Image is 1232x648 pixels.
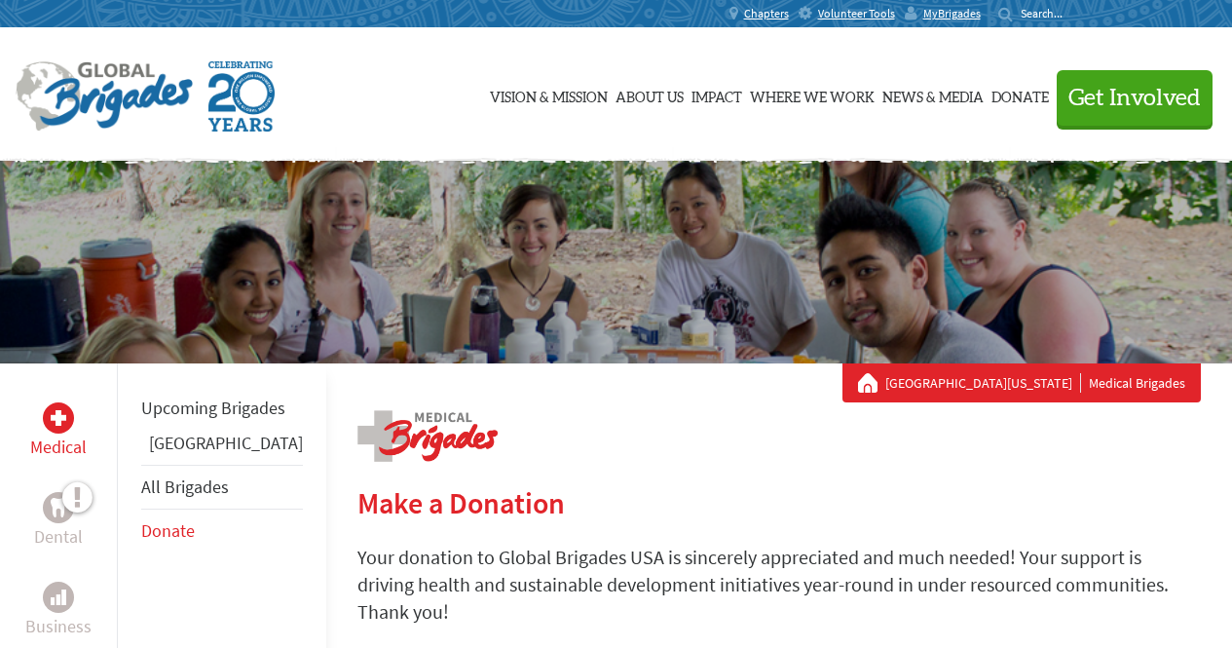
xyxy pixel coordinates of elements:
span: Chapters [744,6,789,21]
img: Dental [51,498,66,516]
img: logo-medical.png [357,410,498,462]
a: [GEOGRAPHIC_DATA][US_STATE] [885,373,1081,393]
a: News & Media [882,46,984,143]
img: Medical [51,410,66,426]
button: Get Involved [1057,70,1213,126]
span: Volunteer Tools [818,6,895,21]
a: MedicalMedical [30,402,87,461]
span: Get Involved [1068,87,1201,110]
a: Donate [141,519,195,542]
input: Search... [1021,6,1076,20]
a: [GEOGRAPHIC_DATA] [149,432,303,454]
img: Global Brigades Celebrating 20 Years [208,61,275,132]
li: Donate [141,510,303,553]
h2: Make a Donation [357,485,1201,520]
a: About Us [616,46,684,143]
a: Donate [991,46,1049,143]
a: Where We Work [750,46,875,143]
a: Vision & Mission [490,46,608,143]
a: DentalDental [34,492,83,551]
img: Business [51,590,66,605]
a: All Brigades [141,476,229,498]
div: Medical [43,402,74,434]
a: Impact [691,46,742,143]
img: Global Brigades Logo [16,61,193,132]
li: Ghana [141,430,303,465]
li: Upcoming Brigades [141,387,303,430]
p: Business [25,613,92,640]
a: Upcoming Brigades [141,397,285,419]
li: All Brigades [141,465,303,510]
span: MyBrigades [923,6,981,21]
div: Business [43,582,74,613]
p: Dental [34,523,83,551]
div: Medical Brigades [858,373,1185,393]
a: BusinessBusiness [25,582,92,640]
p: Medical [30,434,87,461]
p: Your donation to Global Brigades USA is sincerely appreciated and much needed! Your support is dr... [357,544,1201,626]
div: Dental [43,492,74,523]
